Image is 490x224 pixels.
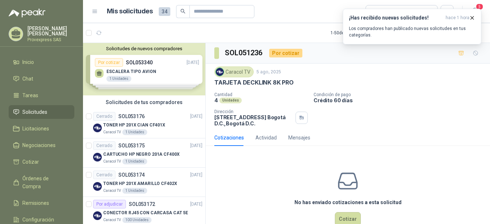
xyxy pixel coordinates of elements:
div: Actividad [255,134,277,142]
p: Crédito 60 días [314,97,487,103]
span: Chat [22,75,33,83]
div: Cerrado [93,141,115,150]
div: Solicitudes de tus compradores [83,95,205,109]
span: hace 1 hora [446,15,469,21]
a: Remisiones [9,196,74,210]
h3: SOL051236 [225,47,263,59]
p: Los compradores han publicado nuevas solicitudes en tus categorías. [349,25,475,38]
img: Company Logo [93,124,102,132]
div: Mensajes [288,134,310,142]
p: [DATE] [190,201,202,208]
div: Cerrado [93,112,115,121]
div: 1 Unidades [122,188,147,194]
h3: ¡Has recibido nuevas solicitudes! [349,15,443,21]
a: Órdenes de Compra [9,172,74,193]
p: SOL053172 [129,202,155,207]
span: Configuración [22,216,54,224]
span: Solicitudes [22,108,47,116]
p: Cantidad [214,92,308,97]
p: 5 ago, 2025 [257,69,281,76]
img: Company Logo [93,182,102,191]
span: search [180,9,185,14]
div: Por cotizar [269,49,302,57]
p: Caracol TV [103,159,121,164]
div: Unidades [219,98,242,103]
span: 34 [159,7,170,16]
img: Company Logo [93,211,102,220]
p: SOL053175 [118,143,145,148]
span: Negociaciones [22,141,56,149]
div: 1 - 50 de 173 [331,27,375,39]
p: Caracol TV [103,217,121,223]
p: [DATE] [190,172,202,178]
h1: Mis solicitudes [107,6,153,17]
span: 5 [476,3,484,10]
p: Caracol TV [103,129,121,135]
p: CARTUCHO HP NEGRO 201A CF400X [103,151,180,158]
a: Tareas [9,89,74,102]
button: ¡Has recibido nuevas solicitudes!hace 1 hora Los compradores han publicado nuevas solicitudes en ... [343,9,481,44]
div: Cotizaciones [214,134,244,142]
div: 1 Unidades [122,159,147,164]
p: [DATE] [190,142,202,149]
a: Solicitudes [9,105,74,119]
img: Company Logo [216,68,224,76]
div: Solicitudes de nuevos compradoresPor cotizarSOL053340[DATE] ESCALERA TIPO AVION1 UnidadesPor coti... [83,43,205,95]
a: Chat [9,72,74,86]
p: TONER HP 201X CIAN CF401X [103,122,165,129]
button: 5 [468,5,481,18]
img: Logo peakr [9,9,45,17]
span: Inicio [22,58,34,66]
p: Provexpress SAS [27,38,74,42]
p: [STREET_ADDRESS] Bogotá D.C. , Bogotá D.C. [214,114,293,126]
p: SOL053176 [118,114,145,119]
a: Negociaciones [9,138,74,152]
span: Órdenes de Compra [22,175,67,190]
a: CerradoSOL053176[DATE] Company LogoTONER HP 201X CIAN CF401XCaracol TV1 Unidades [83,109,205,138]
p: 4 [214,97,218,103]
img: Company Logo [93,153,102,161]
div: Todas [370,8,385,16]
span: Licitaciones [22,125,49,133]
span: Cotizar [22,158,39,166]
div: Caracol TV [214,66,254,77]
p: SOL053174 [118,172,145,177]
a: Licitaciones [9,122,74,135]
p: Condición de pago [314,92,487,97]
span: Tareas [22,91,38,99]
h3: No has enviado cotizaciones a esta solicitud [294,198,402,206]
button: Solicitudes de nuevos compradores [86,46,202,51]
a: Inicio [9,55,74,69]
p: Caracol TV [103,188,121,194]
div: Por adjudicar [93,200,126,208]
div: Cerrado [93,171,115,179]
div: 1 Unidades [122,129,147,135]
p: TARJETA DECKLINK 8K PRO [214,79,294,86]
a: CerradoSOL053174[DATE] Company LogoTONER HP 201X AMARILLO CF402XCaracol TV1 Unidades [83,168,205,197]
a: CerradoSOL053175[DATE] Company LogoCARTUCHO HP NEGRO 201A CF400XCaracol TV1 Unidades [83,138,205,168]
span: Remisiones [22,199,49,207]
p: [PERSON_NAME] [PERSON_NAME] [27,26,74,36]
a: Cotizar [9,155,74,169]
p: TONER HP 201X AMARILLO CF402X [103,180,177,187]
p: [DATE] [190,113,202,120]
p: Dirección [214,109,293,114]
p: CONECTOR RJ45 CON CARCASA CAT 5E [103,210,188,216]
div: 100 Unidades [122,217,152,223]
